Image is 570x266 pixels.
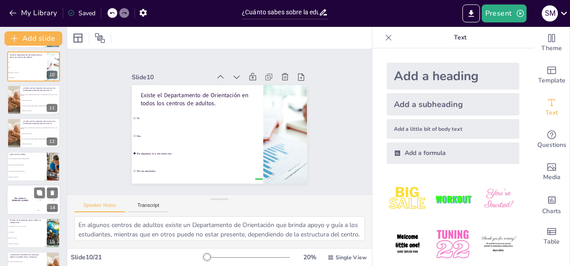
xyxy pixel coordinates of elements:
div: 14 [7,184,60,215]
div: Saved [68,9,95,17]
div: 100 [34,184,60,194]
span: Template [538,76,566,86]
p: ¿Qué son las AEPAs? [10,153,44,155]
img: 1.jpeg [387,178,428,220]
div: 11 [47,104,57,112]
div: 20 % [299,253,320,262]
button: Duplicate Slide [34,187,45,198]
div: Slide 10 / 21 [71,253,204,262]
span: Text [545,108,558,118]
p: La educación secundaria en personas adultas se puede hacer a distancia. [10,253,44,258]
span: Aulas de Educación de personas adultas. [9,164,46,165]
span: Single View [336,254,367,261]
button: Add slide [4,31,62,46]
span: Tener la ESO, las competencias clave de nivel 2 o las competencias básicas de nivel 3, entre otros. [22,94,60,96]
span: En algunos sí y en otros no. [133,97,236,174]
span: Charts [542,206,561,216]
span: En algunos sí y en otros no. [9,72,46,73]
span: No. [9,66,46,67]
p: Existe el Departamento de Orientación en todos los centros de adultos. [10,53,44,58]
span: Tener la ESO, las competencias clave de nivel 2 o las competencias básicas de nivel 3, entre otros. [22,127,60,129]
div: 12 [47,137,57,146]
span: No es necesario cumplir ningún requisito, cualquiera puede hacer un CP de nivel 2. [22,105,60,106]
span: Sí, a través de la plataforma avanza. [9,261,46,262]
div: Add a table [534,220,570,253]
span: No es necesario cumplir ningún requisito, cualquiera puede hacer un CP de nivel 2. [22,138,60,139]
input: Insert title [242,6,319,19]
span: Ninguna de las anteriores. [22,110,60,111]
div: Add ready made slides [534,59,570,91]
div: 12 [7,118,60,148]
div: Add a little bit of body text [387,119,519,139]
div: Change the overall theme [534,27,570,59]
div: Layout [71,31,85,45]
div: Add charts and graphs [534,188,570,220]
p: El Dpto. de Orientación de los CEPAs se compone de: [10,219,44,224]
div: 200 [34,195,60,205]
img: 4.jpeg [387,223,428,265]
div: 13 [7,152,60,181]
span: No se necesita. [9,77,46,78]
div: 15 [7,218,60,248]
span: Sí. [154,69,257,146]
div: 300 [34,205,60,215]
span: Tener el graduado escolar. [22,100,60,101]
span: La orientadora. [9,232,46,233]
div: S M [542,5,558,21]
img: 5.jpeg [432,223,474,265]
span: La orientadora, la PSC y la de FOL, si lo hay. [9,226,46,227]
span: Ninguna de las anteriores. [9,243,46,244]
button: Present [482,4,527,22]
p: Text [396,27,525,48]
button: Delete Slide [47,187,58,198]
div: 14 [47,204,58,212]
img: 2.jpeg [432,178,474,220]
span: Sí. [9,61,46,62]
div: Add a heading [387,63,519,90]
div: Get real-time input from your audience [534,124,570,156]
div: Add images, graphics, shapes or video [534,156,570,188]
button: Speaker Notes [74,202,125,212]
img: 6.jpeg [478,223,519,265]
span: No se necesita. [123,112,226,188]
span: No. [143,83,246,160]
div: Jaap [52,199,55,201]
button: S M [542,4,558,22]
textarea: En algunos centros de adultos existe un Departamento de Orientación que brinda apoyo y guía a los... [74,216,365,241]
button: Transcript [129,202,168,212]
span: Questions [537,140,566,150]
div: Add a subheading [387,93,519,116]
span: Theme [541,43,562,53]
span: Ninguna de las anteriores. [22,144,60,145]
div: Add a formula [387,142,519,164]
span: Ambas son correctas. [9,238,46,239]
button: My Library [7,6,61,20]
span: Aulas especializadas de personas altamente sensibles. [9,158,46,159]
h4: The winner is [PERSON_NAME] [7,197,34,202]
span: Table [544,237,560,247]
div: Add text boxes [534,91,570,124]
span: Aulas específicas de personas autónomas. [9,170,46,171]
button: Export to PowerPoint [462,4,480,22]
img: 3.jpeg [478,178,519,220]
p: ¿Cuáles son los requisitos de acceso a los certificados profesionales de nivel 2? [23,120,57,125]
div: Slide 10 [173,30,241,83]
span: Tener el graduado escolar. [22,133,60,134]
span: Position [95,33,105,43]
div: 10 [7,51,60,81]
div: 11 [7,85,60,115]
p: ¿Cuáles son los requisitos de acceso a los certificados profesionales de nivel 2? [23,87,57,92]
p: Existe el Departamento de Orientación en todos los centros de adultos. [164,51,266,131]
div: 15 [47,237,57,245]
span: Media [543,172,561,182]
div: 10 [47,71,57,79]
div: 13 [47,171,57,179]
